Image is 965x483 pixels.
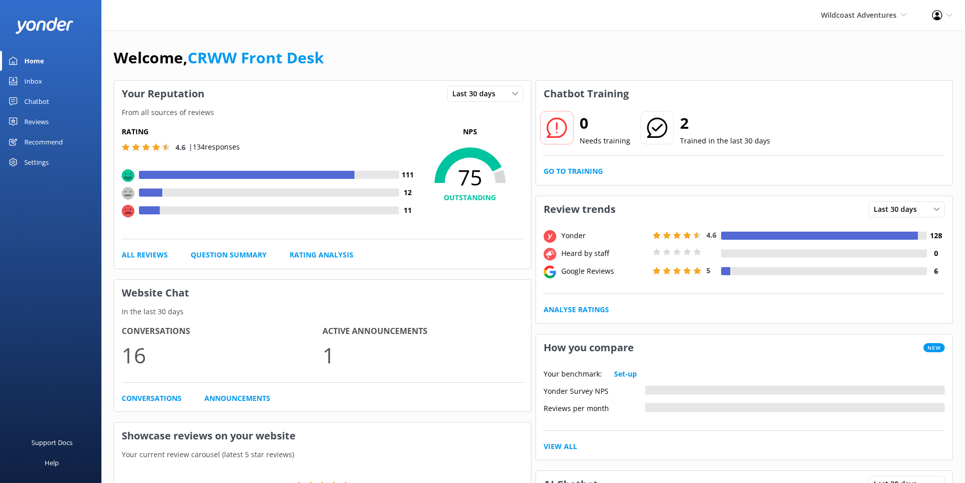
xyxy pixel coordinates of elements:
[122,249,168,261] a: All Reviews
[544,386,645,395] div: Yonder Survey NPS
[680,111,770,135] h2: 2
[536,196,623,222] h3: Review trends
[114,81,212,107] h3: Your Reputation
[31,432,73,453] div: Support Docs
[399,169,417,180] h4: 111
[15,17,74,34] img: yonder-white-logo.png
[417,126,523,137] p: NPS
[290,249,353,261] a: Rating Analysis
[923,343,945,352] span: New
[874,204,923,215] span: Last 30 days
[417,165,523,190] span: 75
[45,453,59,473] div: Help
[536,81,636,107] h3: Chatbot Training
[24,112,49,132] div: Reviews
[544,403,645,412] div: Reviews per month
[927,248,945,259] h4: 0
[24,71,42,91] div: Inbox
[188,47,324,68] a: CRWW Front Desk
[114,280,531,306] h3: Website Chat
[24,152,49,172] div: Settings
[399,205,417,216] h4: 11
[189,141,240,153] p: | 134 responses
[706,230,717,240] span: 4.6
[559,248,650,259] div: Heard by staff
[114,107,531,118] p: From all sources of reviews
[122,325,323,338] h4: Conversations
[114,449,531,460] p: Your current review carousel (latest 5 star reviews)
[452,88,502,99] span: Last 30 days
[614,368,637,380] a: Set-up
[114,306,531,317] p: In the last 30 days
[544,304,609,315] a: Analyse Ratings
[114,423,531,449] h3: Showcase reviews on your website
[24,51,44,71] div: Home
[204,393,270,404] a: Announcements
[821,10,897,20] span: Wildcoast Adventures
[544,441,577,452] a: View All
[122,338,323,372] p: 16
[580,111,630,135] h2: 0
[580,135,630,146] p: Needs training
[114,46,324,70] h1: Welcome,
[399,187,417,198] h4: 12
[544,166,603,177] a: Go to Training
[559,266,650,277] div: Google Reviews
[544,368,602,380] p: Your benchmark:
[24,132,63,152] div: Recommend
[706,266,710,275] span: 5
[680,135,770,146] p: Trained in the last 30 days
[122,126,417,137] h5: Rating
[191,249,267,261] a: Question Summary
[323,338,523,372] p: 1
[122,393,182,404] a: Conversations
[927,230,945,241] h4: 128
[559,230,650,241] div: Yonder
[175,142,186,152] span: 4.6
[323,325,523,338] h4: Active Announcements
[536,335,641,361] h3: How you compare
[927,266,945,277] h4: 6
[24,91,49,112] div: Chatbot
[417,192,523,203] h4: OUTSTANDING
